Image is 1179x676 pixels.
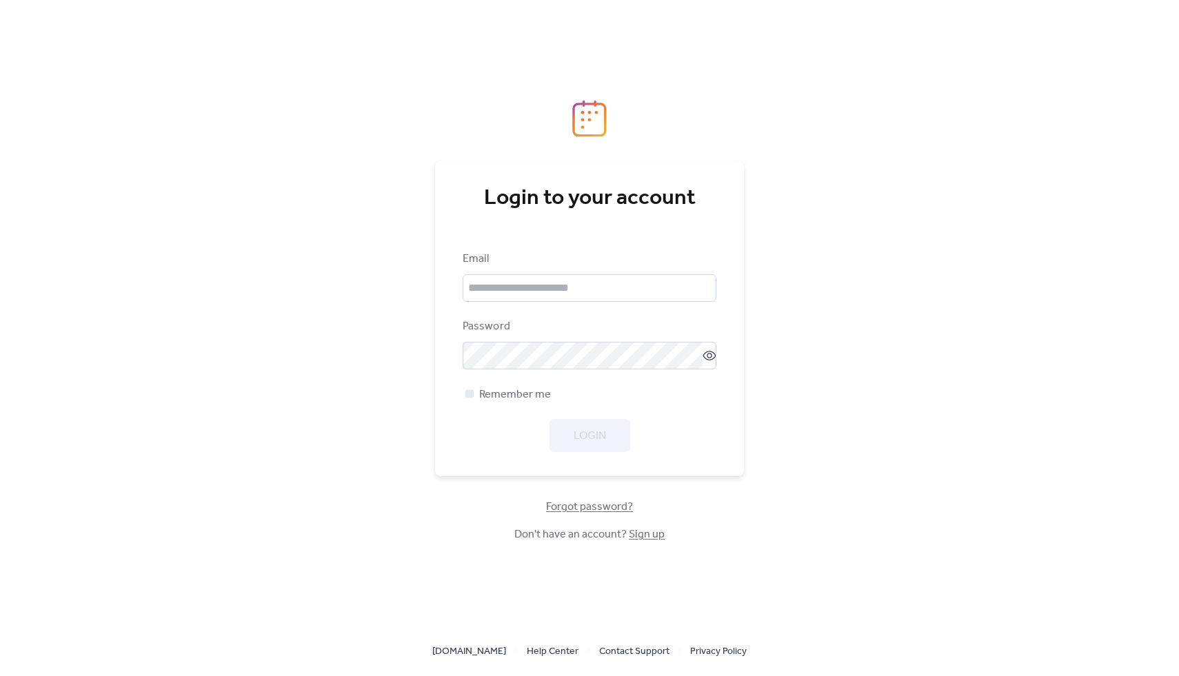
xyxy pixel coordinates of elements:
[463,318,714,335] div: Password
[432,644,506,660] span: [DOMAIN_NAME]
[463,251,714,267] div: Email
[527,642,578,659] a: Help Center
[690,642,747,659] a: Privacy Policy
[432,642,506,659] a: [DOMAIN_NAME]
[690,644,747,660] span: Privacy Policy
[599,642,669,659] a: Contact Support
[479,387,551,403] span: Remember me
[463,185,716,212] div: Login to your account
[572,100,607,137] img: logo
[629,524,665,545] a: Sign up
[546,499,633,515] span: Forgot password?
[599,644,669,660] span: Contact Support
[514,526,665,543] span: Don't have an account?
[546,503,633,511] a: Forgot password?
[527,644,578,660] span: Help Center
